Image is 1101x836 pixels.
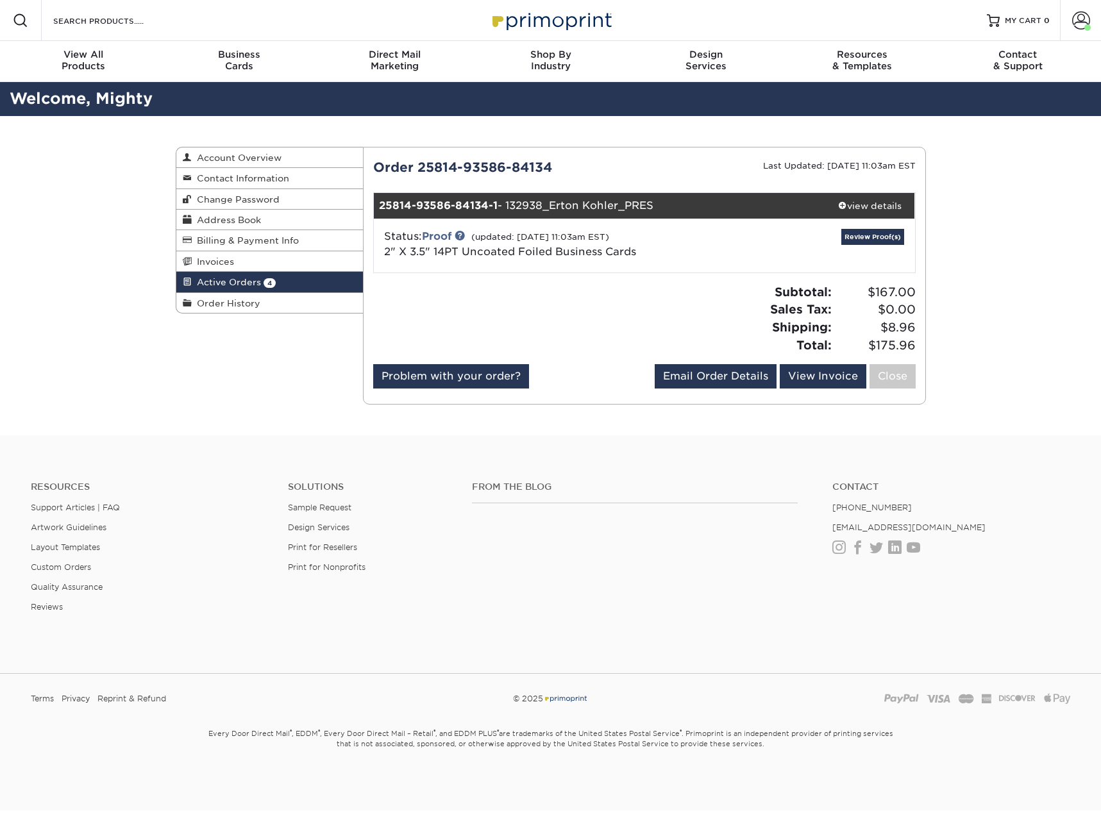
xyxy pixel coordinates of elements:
[772,320,832,334] strong: Shipping:
[628,41,784,82] a: DesignServices
[288,503,351,512] a: Sample Request
[176,147,364,168] a: Account Overview
[318,728,320,735] sup: ®
[543,694,588,703] img: Primoprint
[31,542,100,552] a: Layout Templates
[62,689,90,708] a: Privacy
[836,319,916,337] span: $8.96
[487,6,615,34] img: Primoprint
[31,602,63,612] a: Reviews
[161,49,317,60] span: Business
[317,49,473,60] span: Direct Mail
[176,230,364,251] a: Billing & Payment Info
[832,522,986,532] a: [EMAIL_ADDRESS][DOMAIN_NAME]
[31,582,103,592] a: Quality Assurance
[192,298,260,308] span: Order History
[680,728,682,735] sup: ®
[473,49,628,72] div: Industry
[374,229,734,260] div: Status:
[784,41,940,82] a: Resources& Templates
[288,481,453,492] h4: Solutions
[176,168,364,188] a: Contact Information
[31,481,269,492] h4: Resources
[374,193,825,219] div: - 132938_Erton Kohler_PRES
[317,41,473,82] a: Direct MailMarketing
[870,364,916,389] a: Close
[192,256,234,267] span: Invoices
[784,49,940,72] div: & Templates
[176,189,364,210] a: Change Password
[176,210,364,230] a: Address Book
[31,562,91,572] a: Custom Orders
[379,199,498,212] strong: 25814-93586-84134-1
[784,49,940,60] span: Resources
[832,503,912,512] a: [PHONE_NUMBER]
[473,49,628,60] span: Shop By
[176,293,364,313] a: Order History
[628,49,784,60] span: Design
[780,364,866,389] a: View Invoice
[940,49,1096,60] span: Contact
[176,724,926,780] small: Every Door Direct Mail , EDDM , Every Door Direct Mail – Retail , and EDDM PLUS are trademarks of...
[770,302,832,316] strong: Sales Tax:
[6,49,162,72] div: Products
[192,194,280,205] span: Change Password
[825,199,915,212] div: view details
[841,229,904,245] a: Review Proof(s)
[31,689,54,708] a: Terms
[52,13,177,28] input: SEARCH PRODUCTS.....
[825,193,915,219] a: view details
[192,173,289,183] span: Contact Information
[940,41,1096,82] a: Contact& Support
[192,277,261,287] span: Active Orders
[1005,15,1041,26] span: MY CART
[6,41,162,82] a: View AllProducts
[176,251,364,272] a: Invoices
[384,246,636,258] a: 2" X 3.5" 14PT Uncoated Foiled Business Cards
[192,235,299,246] span: Billing & Payment Info
[161,41,317,82] a: BusinessCards
[832,481,1070,492] a: Contact
[497,728,499,735] sup: ®
[796,338,832,352] strong: Total:
[775,285,832,299] strong: Subtotal:
[940,49,1096,72] div: & Support
[176,272,364,292] a: Active Orders 4
[288,522,349,532] a: Design Services
[317,49,473,72] div: Marketing
[374,689,727,708] div: © 2025
[31,522,106,532] a: Artwork Guidelines
[288,562,366,572] a: Print for Nonprofits
[763,161,916,171] small: Last Updated: [DATE] 11:03am EST
[364,158,644,177] div: Order 25814-93586-84134
[472,481,798,492] h4: From the Blog
[31,503,120,512] a: Support Articles | FAQ
[161,49,317,72] div: Cards
[422,230,451,242] a: Proof
[433,728,435,735] sup: ®
[192,215,261,225] span: Address Book
[264,278,276,288] span: 4
[628,49,784,72] div: Services
[836,283,916,301] span: $167.00
[97,689,166,708] a: Reprint & Refund
[473,41,628,82] a: Shop ByIndustry
[836,301,916,319] span: $0.00
[373,364,529,389] a: Problem with your order?
[836,337,916,355] span: $175.96
[1044,16,1050,25] span: 0
[290,728,292,735] sup: ®
[655,364,777,389] a: Email Order Details
[192,153,282,163] span: Account Overview
[6,49,162,60] span: View All
[288,542,357,552] a: Print for Resellers
[471,232,609,242] small: (updated: [DATE] 11:03am EST)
